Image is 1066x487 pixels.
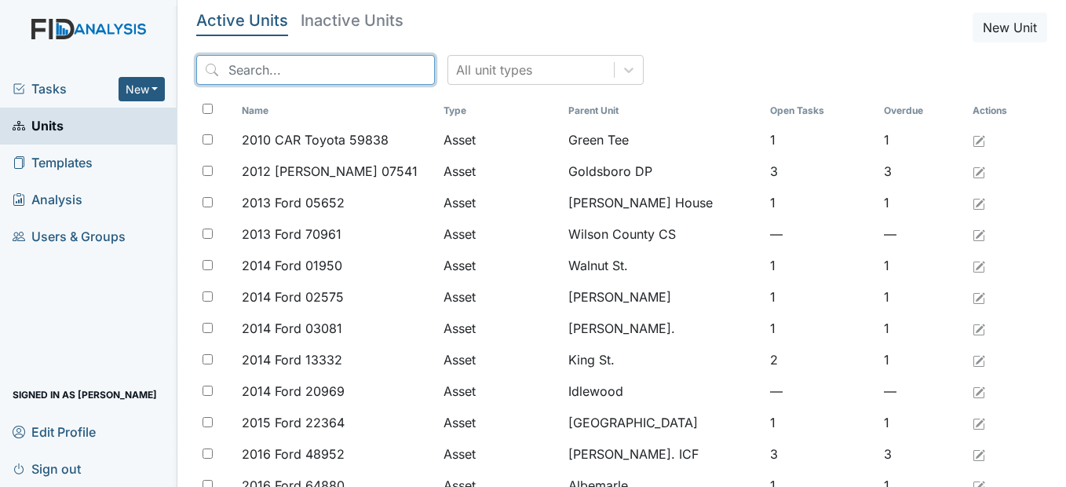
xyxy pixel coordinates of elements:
td: Asset [437,187,562,218]
a: Edit [973,193,985,212]
td: [PERSON_NAME]. ICF [562,438,764,470]
td: 1 [764,250,878,281]
td: 1 [764,281,878,313]
td: 2 [764,344,878,375]
td: 1 [878,187,966,218]
span: 2014 Ford 03081 [242,319,342,338]
span: 2014 Ford 13332 [242,350,342,369]
td: 1 [878,407,966,438]
a: Edit [973,350,985,369]
td: 1 [764,407,878,438]
td: Walnut St. [562,250,764,281]
button: New Unit [973,13,1047,42]
td: [GEOGRAPHIC_DATA] [562,407,764,438]
td: 1 [764,187,878,218]
td: Asset [437,124,562,156]
td: 1 [764,313,878,344]
td: Green Tee [562,124,764,156]
input: Search... [196,55,435,85]
td: 3 [764,156,878,187]
span: 2016 Ford 48952 [242,445,345,463]
td: 1 [878,281,966,313]
button: New [119,77,166,101]
td: 1 [764,124,878,156]
a: Tasks [13,79,119,98]
span: Analysis [13,188,82,212]
div: All unit types [456,60,532,79]
th: Toggle SortBy [562,97,764,124]
td: Asset [437,156,562,187]
span: Signed in as [PERSON_NAME] [13,383,157,407]
td: Asset [437,218,562,250]
h5: Active Units [196,13,288,28]
th: Actions [966,97,1045,124]
span: Units [13,114,64,138]
span: Edit Profile [13,419,96,444]
td: 3 [878,438,966,470]
td: — [878,375,966,407]
td: Asset [437,344,562,375]
th: Toggle SortBy [235,97,437,124]
td: Asset [437,313,562,344]
a: Edit [973,413,985,432]
td: 3 [878,156,966,187]
span: 2013 Ford 05652 [242,193,345,212]
span: 2014 Ford 20969 [242,382,345,401]
td: Asset [437,375,562,407]
span: 2012 [PERSON_NAME] 07541 [242,162,418,181]
span: Users & Groups [13,225,126,249]
td: Goldsboro DP [562,156,764,187]
h5: Inactive Units [301,13,403,28]
td: 1 [878,313,966,344]
td: — [878,218,966,250]
a: Edit [973,287,985,306]
td: Idlewood [562,375,764,407]
td: [PERSON_NAME]. [562,313,764,344]
a: Edit [973,445,985,463]
td: 1 [878,124,966,156]
td: [PERSON_NAME] [562,281,764,313]
td: Asset [437,281,562,313]
span: 2015 Ford 22364 [242,413,345,432]
td: Wilson County CS [562,218,764,250]
td: Asset [437,438,562,470]
span: 2010 CAR Toyota 59838 [242,130,389,149]
td: King St. [562,344,764,375]
a: Edit [973,256,985,275]
td: — [764,375,878,407]
span: 2014 Ford 02575 [242,287,344,306]
td: Asset [437,250,562,281]
span: Templates [13,151,93,175]
td: Asset [437,407,562,438]
a: Edit [973,319,985,338]
td: — [764,218,878,250]
span: Sign out [13,456,81,481]
td: 1 [878,250,966,281]
td: 3 [764,438,878,470]
th: Toggle SortBy [878,97,966,124]
td: [PERSON_NAME] House [562,187,764,218]
a: Edit [973,162,985,181]
th: Toggle SortBy [764,97,878,124]
a: Edit [973,382,985,401]
input: Toggle All Rows Selected [203,104,213,114]
th: Toggle SortBy [437,97,562,124]
td: 1 [878,344,966,375]
a: Edit [973,225,985,243]
span: 2013 Ford 70961 [242,225,341,243]
span: 2014 Ford 01950 [242,256,342,275]
a: Edit [973,130,985,149]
